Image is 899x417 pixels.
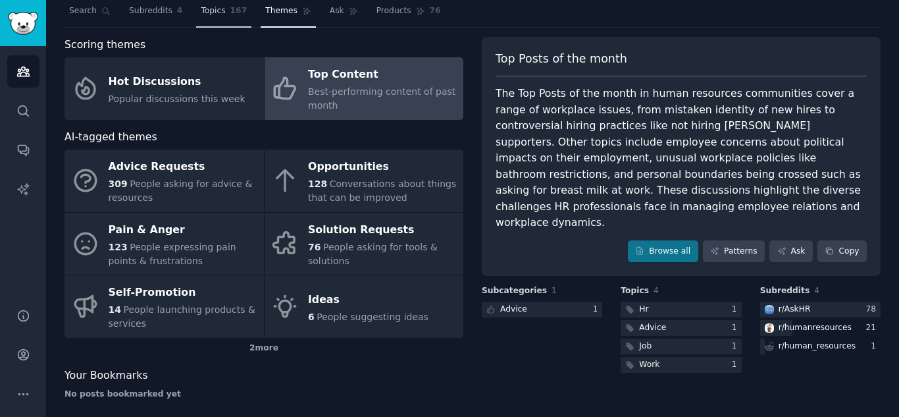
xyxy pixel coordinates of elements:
[732,322,742,334] div: 1
[64,129,157,146] span: AI-tagged themes
[779,341,856,352] div: r/ human_resources
[265,275,464,338] a: Ideas6People suggesting ideas
[732,341,742,352] div: 1
[64,389,463,401] div: No posts bookmarked yet
[732,304,742,316] div: 1
[621,357,741,374] a: Work1
[703,240,765,263] a: Patterns
[593,304,603,316] div: 1
[64,1,115,28] a: Search
[639,322,666,334] div: Advice
[317,312,428,322] span: People suggesting ideas
[196,1,251,28] a: Topics167
[308,65,457,86] div: Top Content
[760,320,881,337] a: humanresourcesr/humanresources21
[177,5,183,17] span: 4
[639,359,659,371] div: Work
[871,341,881,352] div: 1
[500,304,527,316] div: Advice
[639,341,652,352] div: Job
[109,242,236,266] span: People expressing pain points & frustrations
[109,179,128,189] span: 309
[64,368,148,384] span: Your Bookmarks
[265,213,464,275] a: Solution Requests76People asking for tools & solutions
[325,1,363,28] a: Ask
[372,1,446,28] a: Products76
[64,213,264,275] a: Pain & Anger123People expressing pain points & frustrations
[496,86,867,231] div: The Top Posts of the month in human resources communities cover a range of workplace issues, from...
[124,1,187,28] a: Subreddits4
[308,179,327,189] span: 128
[654,286,659,295] span: 4
[552,286,557,295] span: 1
[109,179,253,203] span: People asking for advice & resources
[639,304,648,316] div: Hr
[109,219,257,240] div: Pain & Anger
[308,289,428,310] div: Ideas
[265,57,464,120] a: Top ContentBest-performing content of past month
[376,5,411,17] span: Products
[430,5,441,17] span: 76
[308,242,321,252] span: 76
[817,240,867,263] button: Copy
[814,286,819,295] span: 4
[621,339,741,355] a: Job1
[308,157,457,178] div: Opportunities
[865,304,881,316] div: 78
[308,312,315,322] span: 6
[765,323,774,333] img: humanresources
[230,5,247,17] span: 167
[621,285,649,297] span: Topics
[129,5,172,17] span: Subreddits
[769,240,813,263] a: Ask
[109,242,128,252] span: 123
[64,275,264,338] a: Self-Promotion14People launching products & services
[308,242,438,266] span: People asking for tools & solutions
[109,283,257,304] div: Self-Promotion
[109,94,245,104] span: Popular discussions this week
[109,157,257,178] div: Advice Requests
[760,302,881,318] a: AskHRr/AskHR78
[261,1,316,28] a: Themes
[64,338,463,359] div: 2 more
[765,305,774,314] img: AskHR
[496,51,627,67] span: Top Posts of the month
[64,57,264,120] a: Hot DiscussionsPopular discussions this week
[265,5,297,17] span: Themes
[482,302,602,318] a: Advice1
[308,86,455,111] span: Best-performing content of past month
[109,304,255,329] span: People launching products & services
[109,304,121,315] span: 14
[628,240,698,263] a: Browse all
[201,5,225,17] span: Topics
[265,150,464,212] a: Opportunities128Conversations about things that can be improved
[109,71,245,92] div: Hot Discussions
[779,304,811,316] div: r/ AskHR
[760,339,881,355] a: r/human_resources1
[621,302,741,318] a: Hr1
[308,179,456,203] span: Conversations about things that can be improved
[8,12,38,35] img: GummySearch logo
[64,150,264,212] a: Advice Requests309People asking for advice & resources
[621,320,741,337] a: Advice1
[760,285,810,297] span: Subreddits
[779,322,852,334] div: r/ humanresources
[732,359,742,371] div: 1
[482,285,547,297] span: Subcategories
[865,322,881,334] div: 21
[69,5,97,17] span: Search
[64,37,145,53] span: Scoring themes
[308,219,457,240] div: Solution Requests
[330,5,344,17] span: Ask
